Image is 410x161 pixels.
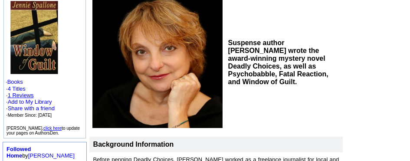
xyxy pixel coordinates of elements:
[7,146,75,159] font: by
[10,1,58,74] img: 69302.jpg
[6,85,55,118] font: · ·
[8,92,34,99] a: 1 Reviews
[93,141,174,148] b: Background Information
[8,105,55,112] a: Share with a friend
[7,146,31,159] a: Followed Home
[8,85,26,92] a: 4 Titles
[7,79,23,85] a: Books
[28,152,75,159] a: [PERSON_NAME]
[7,126,80,135] font: [PERSON_NAME], to update your pages on AuthorsDen.
[6,99,55,118] font: · · ·
[228,39,328,85] b: Suspense author [PERSON_NAME] wrote the award-winning mystery novel Deadly Choices, as well as Ps...
[43,126,62,131] a: click here
[8,113,52,118] font: Member Since: [DATE]
[8,99,52,105] a: Add to My Library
